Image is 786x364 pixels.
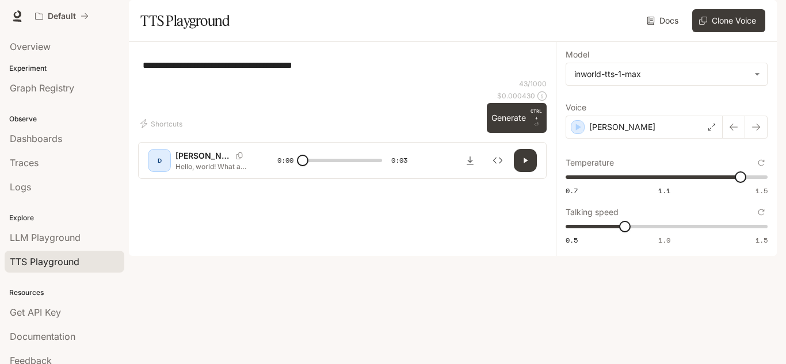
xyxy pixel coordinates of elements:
[756,186,768,196] span: 1.5
[658,235,670,245] span: 1.0
[658,186,670,196] span: 1.1
[391,155,407,166] span: 0:03
[566,159,614,167] p: Temperature
[486,149,509,172] button: Inspect
[48,12,76,21] p: Default
[150,151,169,170] div: D
[589,121,655,133] p: [PERSON_NAME]
[644,9,683,32] a: Docs
[566,104,586,112] p: Voice
[755,206,768,219] button: Reset to default
[519,79,547,89] p: 43 / 1000
[138,114,187,133] button: Shortcuts
[574,68,749,80] div: inworld-tts-1-max
[175,162,250,171] p: Hello, world! What a wonderful day to be a text-to-speech model!
[175,150,231,162] p: [PERSON_NAME]
[755,156,768,169] button: Reset to default
[531,108,542,121] p: CTRL +
[459,149,482,172] button: Download audio
[756,235,768,245] span: 1.5
[497,91,535,101] p: $ 0.000430
[531,108,542,128] p: ⏎
[487,103,547,133] button: GenerateCTRL +⏎
[566,208,619,216] p: Talking speed
[30,5,94,28] button: All workspaces
[566,186,578,196] span: 0.7
[566,51,589,59] p: Model
[692,9,765,32] button: Clone Voice
[277,155,293,166] span: 0:00
[566,235,578,245] span: 0.5
[566,63,767,85] div: inworld-tts-1-max
[140,9,230,32] h1: TTS Playground
[231,152,247,159] button: Copy Voice ID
